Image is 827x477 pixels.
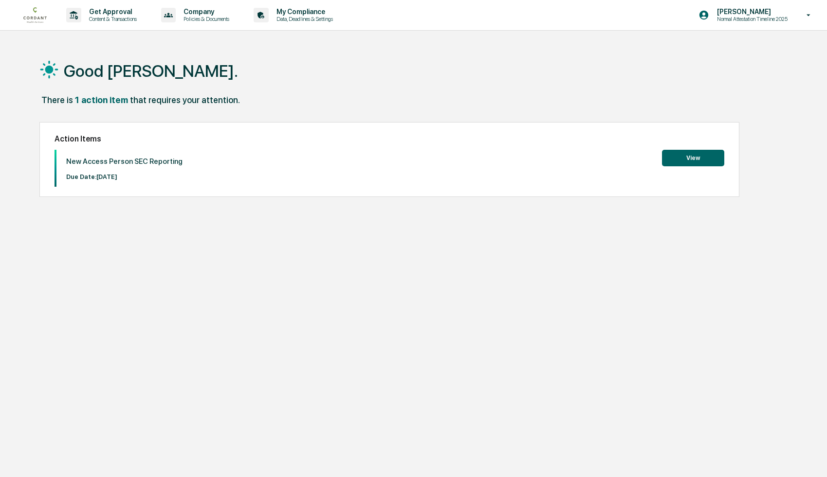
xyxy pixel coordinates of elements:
div: There is [41,95,73,105]
p: Content & Transactions [81,16,142,22]
p: [PERSON_NAME] [709,8,792,16]
p: Get Approval [81,8,142,16]
img: logo [23,7,47,22]
p: Normal Attestation Timeline 2025 [709,16,792,22]
div: that requires your attention. [130,95,240,105]
p: My Compliance [269,8,338,16]
p: Company [176,8,234,16]
p: Data, Deadlines & Settings [269,16,338,22]
p: New Access Person SEC Reporting [66,157,183,166]
h1: Good [PERSON_NAME]. [64,61,238,81]
p: Due Date: [DATE] [66,173,183,180]
div: 1 action item [75,95,128,105]
p: Policies & Documents [176,16,234,22]
button: View [662,150,724,166]
h2: Action Items [55,134,724,143]
a: View [662,153,724,162]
